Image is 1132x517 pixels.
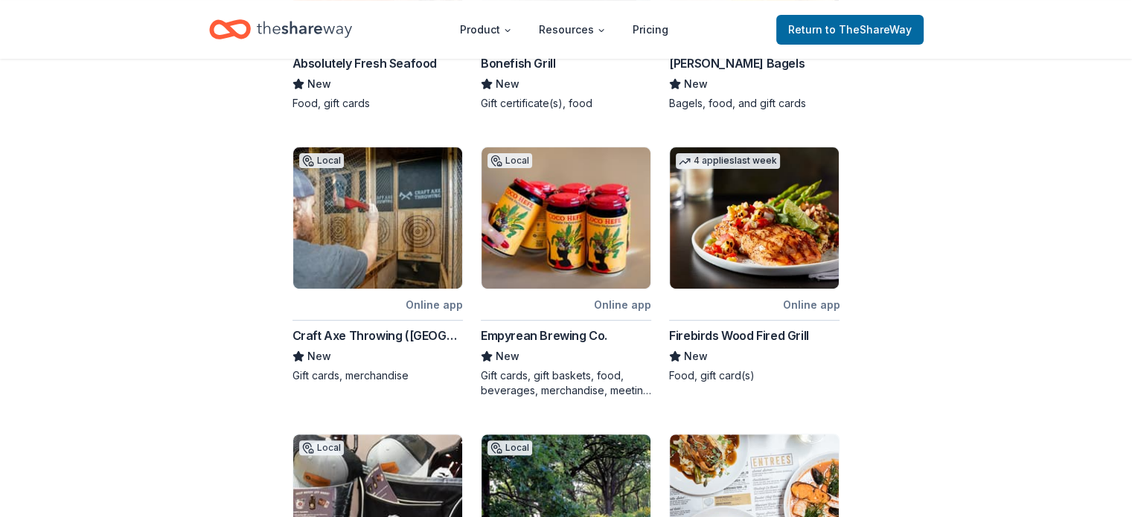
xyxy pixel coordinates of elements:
[669,327,809,344] div: Firebirds Wood Fired Grill
[621,15,680,45] a: Pricing
[482,147,650,289] img: Image for Empyrean Brewing Co.
[448,15,524,45] button: Product
[293,147,462,289] img: Image for Craft Axe Throwing (Omaha)
[684,347,708,365] span: New
[292,54,437,72] div: Absolutely Fresh Seafood
[292,368,463,383] div: Gift cards, merchandise
[481,327,607,344] div: Empyrean Brewing Co.
[669,147,840,383] a: Image for Firebirds Wood Fired Grill4 applieslast weekOnline appFirebirds Wood Fired GrillNewFood...
[299,440,344,455] div: Local
[292,147,463,383] a: Image for Craft Axe Throwing (Omaha)LocalOnline appCraft Axe Throwing ([GEOGRAPHIC_DATA])NewGift ...
[448,12,680,47] nav: Main
[307,75,331,93] span: New
[669,54,805,72] div: [PERSON_NAME] Bagels
[406,295,463,314] div: Online app
[299,153,344,168] div: Local
[487,440,532,455] div: Local
[481,54,555,72] div: Bonefish Grill
[496,347,519,365] span: New
[670,147,839,289] img: Image for Firebirds Wood Fired Grill
[209,12,352,47] a: Home
[496,75,519,93] span: New
[527,15,618,45] button: Resources
[292,96,463,111] div: Food, gift cards
[481,147,651,398] a: Image for Empyrean Brewing Co.LocalOnline appEmpyrean Brewing Co.NewGift cards, gift baskets, foo...
[669,96,840,111] div: Bagels, food, and gift cards
[487,153,532,168] div: Local
[669,368,840,383] div: Food, gift card(s)
[825,23,912,36] span: to TheShareWay
[684,75,708,93] span: New
[481,368,651,398] div: Gift cards, gift baskets, food, beverages, merchandise, meeting space
[481,96,651,111] div: Gift certificate(s), food
[788,21,912,39] span: Return
[307,347,331,365] span: New
[782,295,840,314] div: Online app
[594,295,651,314] div: Online app
[776,15,924,45] a: Returnto TheShareWay
[676,153,780,169] div: 4 applies last week
[292,327,463,344] div: Craft Axe Throwing ([GEOGRAPHIC_DATA])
